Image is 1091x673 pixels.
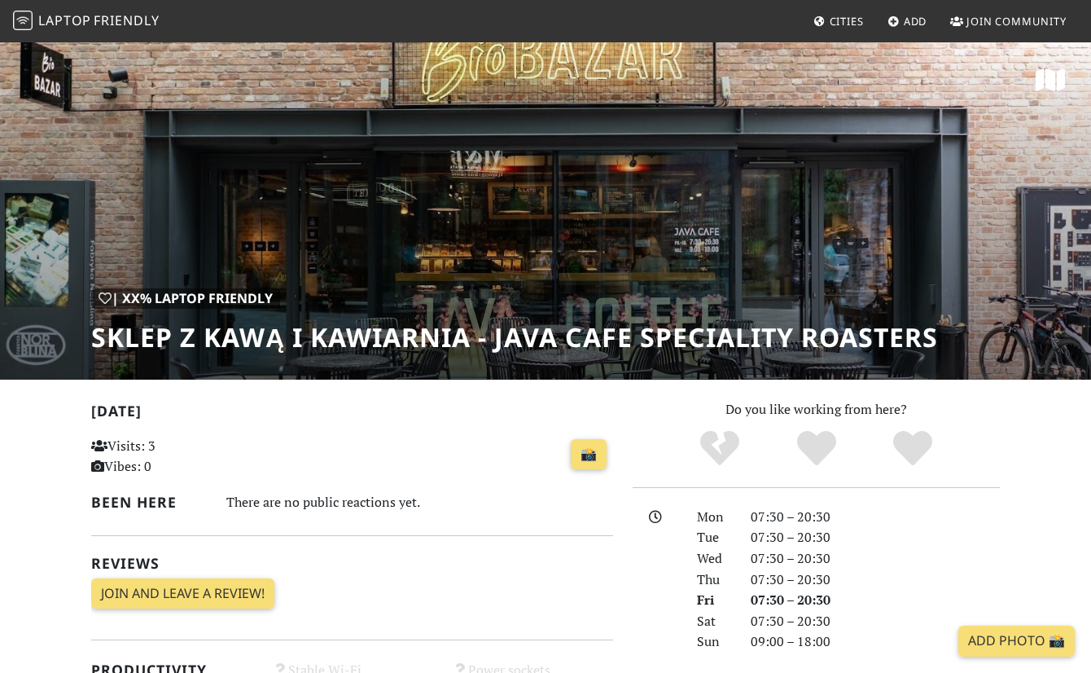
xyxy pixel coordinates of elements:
span: Friendly [94,11,159,29]
div: | XX% Laptop Friendly [91,288,280,310]
h2: Reviews [91,555,613,572]
a: Add Photo 📸 [958,626,1075,657]
div: Mon [687,507,741,528]
div: 09:00 – 18:00 [741,631,1010,653]
span: Add [904,14,927,29]
div: There are no public reactions yet. [226,490,613,514]
span: Join Community [966,14,1067,29]
a: 📸 [571,439,607,470]
div: 07:30 – 20:30 [741,590,1010,611]
a: LaptopFriendly LaptopFriendly [13,7,160,36]
p: Do you like working from here? [633,399,1000,420]
a: Join and leave a review! [91,578,274,609]
div: 07:30 – 20:30 [741,507,1010,528]
a: Cities [807,7,870,36]
div: 07:30 – 20:30 [741,570,1010,591]
span: Laptop [38,11,91,29]
h2: [DATE] [91,402,613,426]
span: Cities [830,14,864,29]
p: Visits: 3 Vibes: 0 [91,436,252,477]
div: No [671,429,768,469]
h2: Been here [91,494,207,511]
div: 07:30 – 20:30 [741,548,1010,570]
div: 07:30 – 20:30 [741,611,1010,632]
div: Wed [687,548,741,570]
a: Add [881,7,934,36]
h1: Sklep z Kawą i Kawiarnia - JAVA CAFE Speciality Roasters [91,322,938,353]
div: Sun [687,631,741,653]
div: Yes [768,429,865,469]
div: Sat [687,611,741,632]
a: Join Community [944,7,1073,36]
div: Definitely! [865,429,962,469]
div: 07:30 – 20:30 [741,527,1010,548]
img: LaptopFriendly [13,11,33,30]
div: Thu [687,570,741,591]
div: Tue [687,527,741,548]
div: Fri [687,590,741,611]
